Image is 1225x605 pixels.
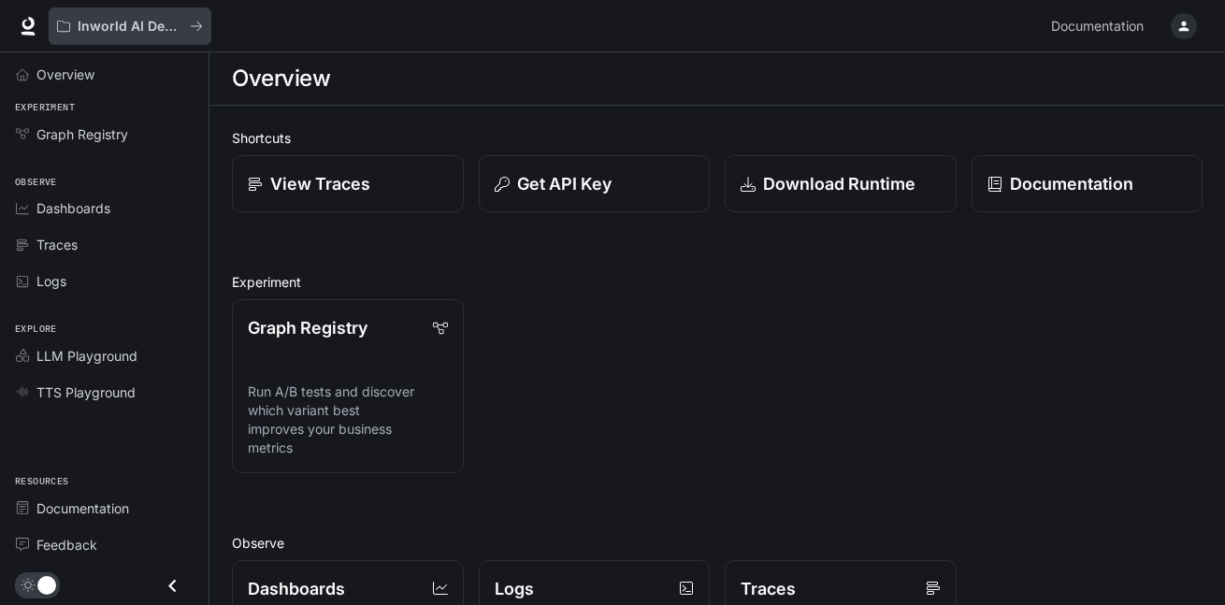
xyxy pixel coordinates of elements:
[151,567,194,605] button: Close drawer
[232,60,330,97] h1: Overview
[36,198,110,218] span: Dashboards
[7,265,201,297] a: Logs
[232,299,464,473] a: Graph RegistryRun A/B tests and discover which variant best improves your business metrics
[7,58,201,91] a: Overview
[36,124,128,144] span: Graph Registry
[7,192,201,224] a: Dashboards
[972,155,1203,212] a: Documentation
[1051,15,1144,38] span: Documentation
[7,376,201,409] a: TTS Playground
[36,382,136,402] span: TTS Playground
[248,315,367,340] p: Graph Registry
[36,498,129,518] span: Documentation
[36,535,97,555] span: Feedback
[232,155,464,212] a: View Traces
[36,235,78,254] span: Traces
[49,7,211,45] button: All workspaces
[36,65,94,84] span: Overview
[78,19,182,35] p: Inworld AI Demos
[517,171,612,196] p: Get API Key
[725,155,957,212] a: Download Runtime
[7,492,201,525] a: Documentation
[36,271,66,291] span: Logs
[248,382,448,457] p: Run A/B tests and discover which variant best improves your business metrics
[7,339,201,372] a: LLM Playground
[232,272,1203,292] h2: Experiment
[479,155,711,212] button: Get API Key
[270,171,370,196] p: View Traces
[1010,171,1133,196] p: Documentation
[232,533,1203,553] h2: Observe
[1044,7,1158,45] a: Documentation
[232,128,1203,148] h2: Shortcuts
[741,576,796,601] p: Traces
[7,228,201,261] a: Traces
[248,576,345,601] p: Dashboards
[7,528,201,561] a: Feedback
[36,346,137,366] span: LLM Playground
[7,118,201,151] a: Graph Registry
[763,171,915,196] p: Download Runtime
[495,576,534,601] p: Logs
[37,574,56,595] span: Dark mode toggle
